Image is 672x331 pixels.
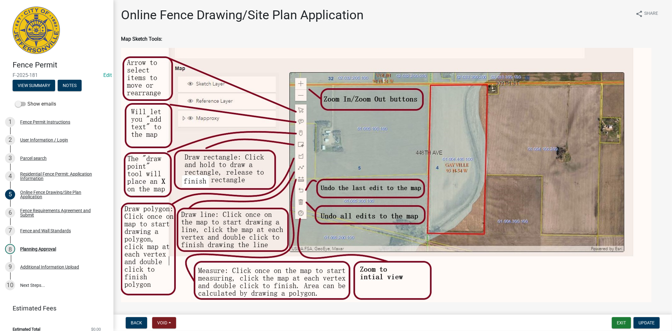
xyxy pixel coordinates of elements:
i: share [635,10,643,18]
div: Parcel search [20,156,47,160]
div: Fence and Wall Standards [20,229,71,233]
div: 8 [5,244,15,254]
button: Void [152,317,176,328]
div: User Information / Login [20,138,68,142]
button: shareShare [630,8,663,20]
div: Planning Approval [20,247,56,251]
a: Estimated Fees [5,302,103,315]
strong: Map Sketch Tools: [121,36,162,42]
button: Update [634,317,660,328]
span: Void [157,320,167,325]
div: Residential Fence Permit: Application Information [20,172,103,181]
wm-modal-confirm: Edit Application Number [103,72,112,78]
span: F-2025-181 [13,72,101,78]
h1: Online Fence Drawing/Site Plan Application [121,8,364,23]
span: Update [639,320,655,325]
div: 2 [5,135,15,145]
wm-modal-confirm: Summary [13,83,55,88]
a: Edit [103,72,112,78]
div: Online Fence Drawing/Site Plan Application [20,190,103,199]
h4: Fence Permit [13,61,108,70]
img: Map_Sketch_Tools_5d18b079-ef29-4aad-8fe7-501e80542528.jpg [121,48,652,302]
button: Exit [612,317,631,328]
div: 10 [5,280,15,290]
wm-modal-confirm: Notes [58,83,82,88]
div: Fence Permit Instructions [20,120,70,124]
div: 7 [5,226,15,236]
span: Share [644,10,658,18]
div: 3 [5,153,15,163]
div: 6 [5,208,15,218]
button: Notes [58,80,82,91]
label: Show emails [15,100,56,108]
span: Back [131,320,142,325]
button: View Summary [13,80,55,91]
button: Back [126,317,147,328]
div: Fence Requirements Agreement and Submit [20,208,103,217]
div: 4 [5,171,15,181]
img: City of Jeffersonville, Indiana [13,7,60,54]
div: 1 [5,117,15,127]
div: 5 [5,189,15,200]
div: 9 [5,262,15,272]
div: Additional Information Upload [20,265,79,269]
